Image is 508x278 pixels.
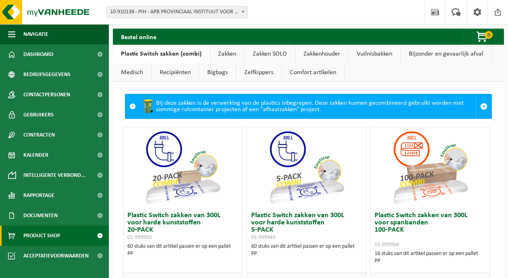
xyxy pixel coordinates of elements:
div: PP [375,257,486,265]
a: Bigbags [199,63,236,82]
button: 0 [463,29,503,45]
div: 16 stuks van dit artikel passen er op een pallet [375,250,486,265]
div: PP [127,250,239,257]
img: 01-999954 [390,127,471,208]
span: Product Shop [23,226,60,246]
span: 01-999950 [127,234,152,241]
img: 01-999950 [142,127,223,208]
span: Dashboard [23,44,54,64]
span: 0 [485,31,493,39]
a: Plastic Switch zakken (combi) [113,45,210,63]
div: PP [251,250,362,257]
span: Contactpersonen [23,85,70,105]
img: WB-0240-HPE-GN-50.png [140,98,156,114]
span: Navigatie [23,24,48,44]
span: 01-999954 [375,242,399,248]
a: Sluit melding [476,94,491,118]
a: Medisch [113,63,151,82]
a: Zakken SOLO [245,45,295,63]
span: Intelligente verbond... [23,165,86,185]
div: Bij deze zakken is de verwerking van de plastics inbegrepen. Deze zakken kunnen gecombineerd gebr... [140,94,476,118]
span: Acceptatievoorwaarden [23,246,89,266]
a: Recipiënten [152,63,199,82]
span: 10-910138 - PIH - APB PROVINCIAAL INSTITUUT VOOR HYGIENE - ANTWERPEN [106,6,248,18]
img: 01-999949 [266,127,347,208]
h3: Plastic Switch zakken van 300L voor spanbanden 100-PACK [375,212,486,248]
div: 60 stuks van dit artikel passen er op een pallet [127,243,239,257]
a: Zakken [210,45,244,63]
span: Kalender [23,145,48,165]
span: Documenten [23,205,58,226]
div: 60 stuks van dit artikel passen er op een pallet [251,243,362,257]
h3: Plastic Switch zakken van 300L voor harde kunststoffen 20-PACK [127,212,239,241]
span: Gebruikers [23,105,54,125]
a: Zakkenhouder [296,45,348,63]
span: Contracten [23,125,55,145]
a: Zelfkippers [236,63,281,82]
h3: Plastic Switch zakken van 300L voor harde kunststoffen 5-PACK [251,212,362,241]
span: 10-910138 - PIH - APB PROVINCIAAL INSTITUUT VOOR HYGIENE - ANTWERPEN [107,6,247,18]
a: Bijzonder en gevaarlijk afval [401,45,491,63]
a: Comfort artikelen [282,63,344,82]
span: 01-999949 [251,234,275,241]
span: Bedrijfsgegevens [23,64,71,85]
h2: Bestel online [113,29,164,44]
a: Vuilnisbakken [349,45,400,63]
span: Rapportage [23,185,54,205]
